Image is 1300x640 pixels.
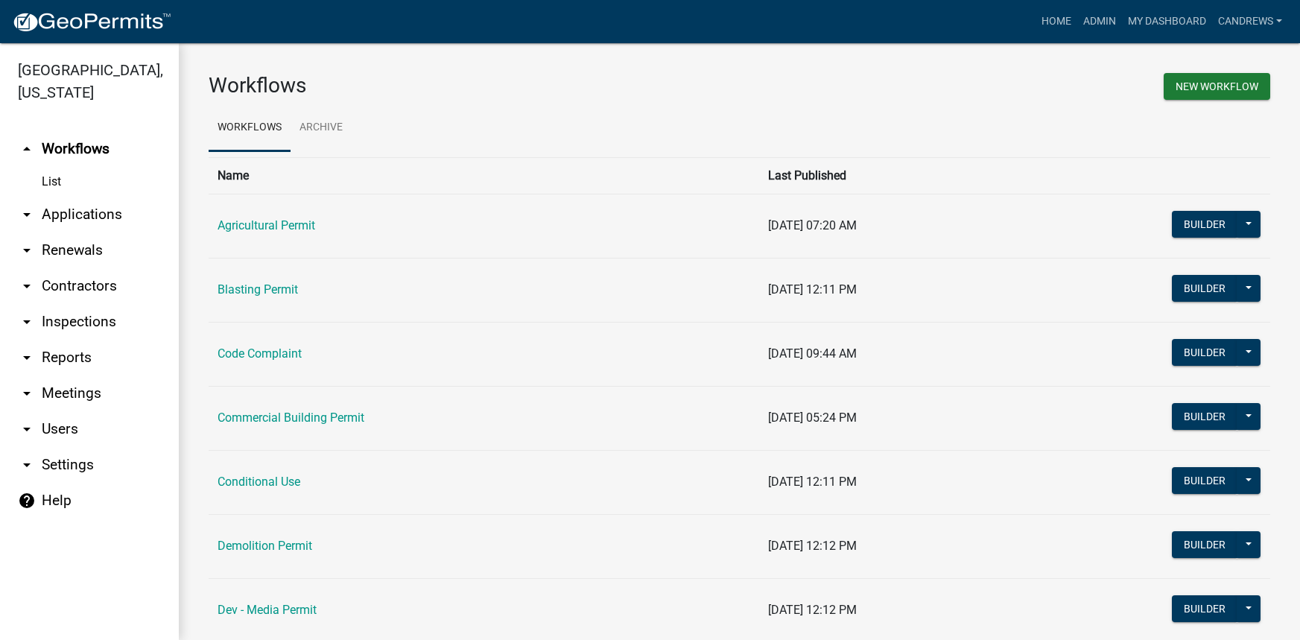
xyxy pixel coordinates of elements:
[768,475,857,489] span: [DATE] 12:11 PM
[218,218,315,232] a: Agricultural Permit
[1164,73,1270,100] button: New Workflow
[18,349,36,367] i: arrow_drop_down
[218,411,364,425] a: Commercial Building Permit
[18,206,36,224] i: arrow_drop_down
[218,282,298,297] a: Blasting Permit
[218,346,302,361] a: Code Complaint
[768,218,857,232] span: [DATE] 07:20 AM
[1172,531,1237,558] button: Builder
[18,492,36,510] i: help
[1172,275,1237,302] button: Builder
[218,603,317,617] a: Dev - Media Permit
[768,346,857,361] span: [DATE] 09:44 AM
[1172,595,1237,622] button: Builder
[1077,7,1122,36] a: Admin
[18,384,36,402] i: arrow_drop_down
[18,420,36,438] i: arrow_drop_down
[768,282,857,297] span: [DATE] 12:11 PM
[18,140,36,158] i: arrow_drop_up
[209,157,759,194] th: Name
[209,73,729,98] h3: Workflows
[1172,211,1237,238] button: Builder
[18,313,36,331] i: arrow_drop_down
[768,411,857,425] span: [DATE] 05:24 PM
[1172,339,1237,366] button: Builder
[218,475,300,489] a: Conditional Use
[18,456,36,474] i: arrow_drop_down
[1172,467,1237,494] button: Builder
[1036,7,1077,36] a: Home
[768,539,857,553] span: [DATE] 12:12 PM
[759,157,1086,194] th: Last Published
[18,241,36,259] i: arrow_drop_down
[18,277,36,295] i: arrow_drop_down
[1212,7,1288,36] a: candrews
[291,104,352,152] a: Archive
[768,603,857,617] span: [DATE] 12:12 PM
[218,539,312,553] a: Demolition Permit
[209,104,291,152] a: Workflows
[1122,7,1212,36] a: My Dashboard
[1172,403,1237,430] button: Builder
